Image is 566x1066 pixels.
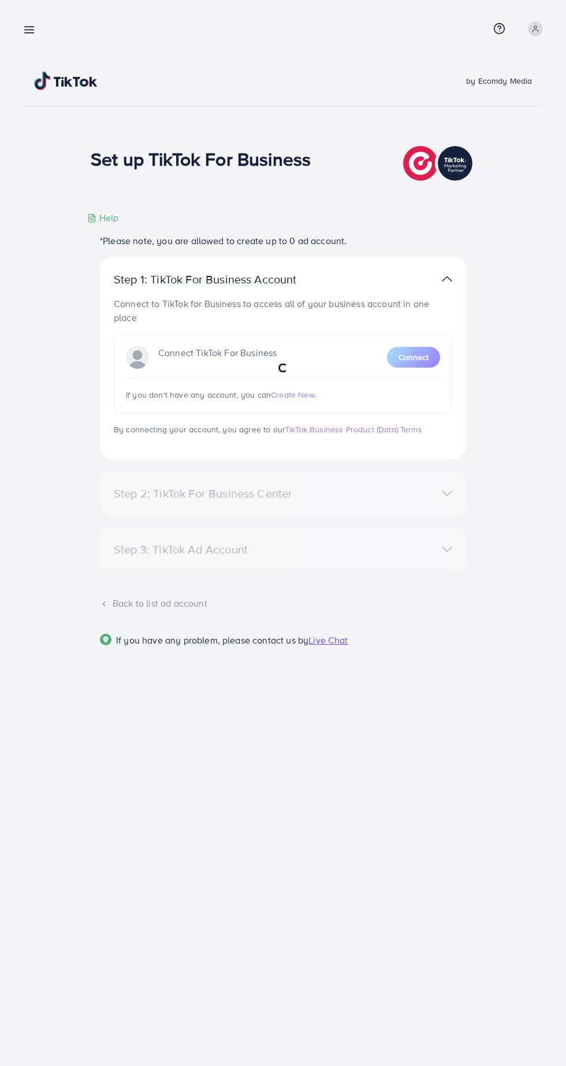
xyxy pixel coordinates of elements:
div: Back to list ad account [100,597,466,610]
img: Popup guide [100,634,111,645]
span: Live Chat [308,634,348,646]
span: by Ecomdy Media [466,75,532,87]
span: If you have any problem, please contact us by [116,634,308,646]
img: TikTok [34,72,98,90]
p: Step 1: TikTok For Business Account [114,272,333,286]
h1: Set up TikTok For Business [91,148,311,170]
img: TikTok partner [403,143,475,184]
div: Help [87,211,119,225]
p: *Please note, you are allowed to create up to 0 ad account. [100,234,466,248]
img: TikTok partner [442,271,452,287]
